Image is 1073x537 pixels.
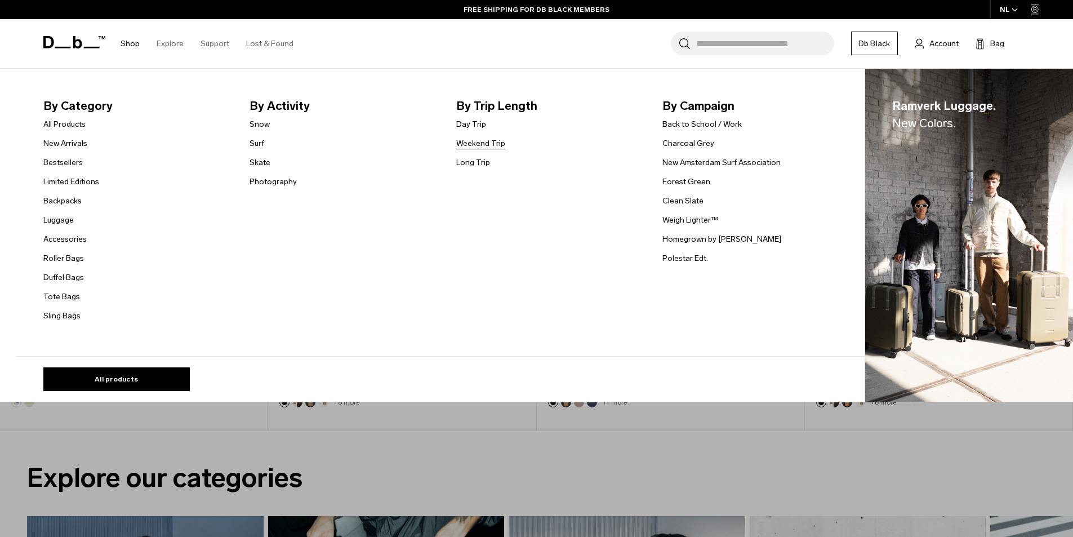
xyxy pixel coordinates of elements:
[662,233,781,245] a: Homegrown by [PERSON_NAME]
[892,97,996,132] span: Ramverk Luggage.
[250,97,438,115] span: By Activity
[43,176,99,188] a: Limited Editions
[201,24,229,64] a: Support
[43,367,190,391] a: All products
[43,252,84,264] a: Roller Bags
[43,118,86,130] a: All Products
[43,310,81,322] a: Sling Bags
[662,157,781,168] a: New Amsterdam Surf Association
[43,195,82,207] a: Backpacks
[250,137,264,149] a: Surf
[43,291,80,303] a: Tote Bags
[456,157,490,168] a: Long Trip
[456,118,486,130] a: Day Trip
[157,24,184,64] a: Explore
[43,233,87,245] a: Accessories
[851,32,898,55] a: Db Black
[43,97,232,115] span: By Category
[662,252,708,264] a: Polestar Edt.
[662,137,714,149] a: Charcoal Grey
[662,214,718,226] a: Weigh Lighter™
[929,38,959,50] span: Account
[43,214,74,226] a: Luggage
[662,195,704,207] a: Clean Slate
[456,97,645,115] span: By Trip Length
[246,24,293,64] a: Lost & Found
[250,157,270,168] a: Skate
[250,176,297,188] a: Photography
[662,176,710,188] a: Forest Green
[464,5,609,15] a: FREE SHIPPING FOR DB BLACK MEMBERS
[43,157,83,168] a: Bestsellers
[250,118,270,130] a: Snow
[43,137,87,149] a: New Arrivals
[990,38,1004,50] span: Bag
[43,272,84,283] a: Duffel Bags
[892,116,955,130] span: New Colors.
[456,137,505,149] a: Weekend Trip
[915,37,959,50] a: Account
[662,118,742,130] a: Back to School / Work
[112,19,302,68] nav: Main Navigation
[976,37,1004,50] button: Bag
[121,24,140,64] a: Shop
[662,97,851,115] span: By Campaign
